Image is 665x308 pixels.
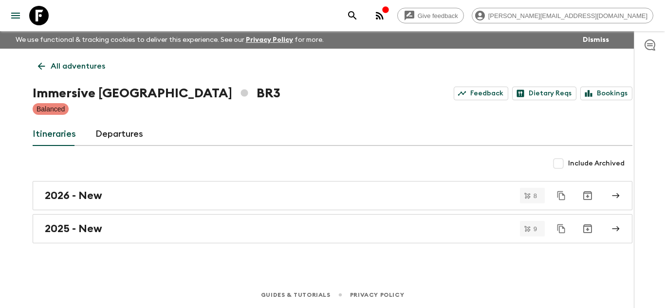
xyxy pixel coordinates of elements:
[412,12,463,19] span: Give feedback
[472,8,653,23] div: [PERSON_NAME][EMAIL_ADDRESS][DOMAIN_NAME]
[397,8,464,23] a: Give feedback
[6,6,25,25] button: menu
[568,159,625,168] span: Include Archived
[37,104,65,114] p: Balanced
[343,6,362,25] button: search adventures
[12,31,328,49] p: We use functional & tracking cookies to deliver this experience. See our for more.
[512,87,576,100] a: Dietary Reqs
[33,84,280,103] h1: Immersive [GEOGRAPHIC_DATA] BR3
[261,290,331,300] a: Guides & Tutorials
[528,193,543,199] span: 8
[454,87,508,100] a: Feedback
[578,219,597,238] button: Archive
[45,189,102,202] h2: 2026 - New
[95,123,143,146] a: Departures
[483,12,653,19] span: [PERSON_NAME][EMAIL_ADDRESS][DOMAIN_NAME]
[578,186,597,205] button: Archive
[33,56,111,76] a: All adventures
[33,123,76,146] a: Itineraries
[246,36,293,43] a: Privacy Policy
[350,290,404,300] a: Privacy Policy
[580,87,632,100] a: Bookings
[553,187,570,204] button: Duplicate
[553,220,570,237] button: Duplicate
[33,214,632,243] a: 2025 - New
[528,226,543,232] span: 9
[45,222,102,235] h2: 2025 - New
[51,60,105,72] p: All adventures
[33,181,632,210] a: 2026 - New
[580,33,611,47] button: Dismiss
